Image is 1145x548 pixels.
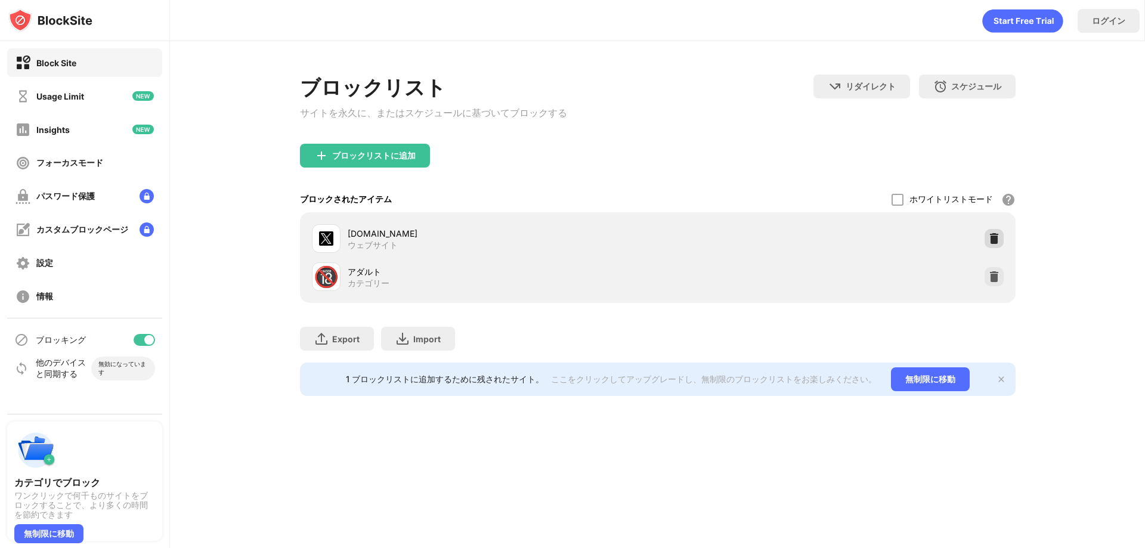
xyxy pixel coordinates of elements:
div: 他のデバイスと同期する [36,357,91,380]
img: lock-menu.svg [140,189,154,203]
div: リダイレクト [846,81,896,92]
img: block-on.svg [16,55,30,70]
div: ウェブサイト [348,240,398,250]
div: 🔞 [314,265,339,289]
div: 無制限に移動 [14,524,83,543]
img: lock-menu.svg [140,222,154,237]
div: Export [332,334,360,344]
img: logo-blocksite.svg [8,8,92,32]
div: 設定 [36,258,53,269]
div: ログイン [1092,16,1125,27]
div: ここをクリックしてアップグレードし、無制限のブロックリストをお楽しみください。 [551,374,877,385]
img: sync-icon.svg [14,361,29,376]
div: 無効になっています [98,360,148,377]
div: アダルト [348,265,658,278]
div: カテゴリでブロック [14,476,155,488]
img: insights-off.svg [16,122,30,137]
img: new-icon.svg [132,125,154,134]
div: ホワイトリストモード [909,194,993,205]
div: ワンクリックで何千ものサイトをブロックすることで、より多くの時間を節約できます [14,491,155,519]
img: about-off.svg [16,289,30,304]
div: カスタムブロックページ [36,224,128,236]
div: サイトを永久に、またはスケジュールに基づいてブロックする [300,107,567,120]
img: blocking-icon.svg [14,333,29,347]
div: ブロックリスト [300,75,567,102]
div: [DOMAIN_NAME] [348,227,658,240]
img: customize-block-page-off.svg [16,222,30,237]
div: ブロックされたアイテム [300,194,392,205]
div: 情報 [36,291,53,302]
div: ブロッキング [36,335,86,346]
div: animation [982,9,1063,33]
div: 無制限に移動 [891,367,970,391]
div: Import [413,334,441,344]
img: new-icon.svg [132,91,154,101]
div: 1 ブロックリストに追加するために残されたサイト。 [346,374,544,385]
div: フォーカスモード [36,157,103,169]
div: パスワード保護 [36,191,95,202]
img: favicons [319,231,333,246]
img: time-usage-off.svg [16,89,30,104]
div: カテゴリー [348,278,389,289]
img: settings-off.svg [16,256,30,271]
div: ブロックリストに追加 [332,151,416,160]
img: x-button.svg [997,374,1006,384]
img: push-categories.svg [14,429,57,472]
img: focus-off.svg [16,156,30,171]
div: Block Site [36,58,76,68]
div: スケジュール [951,81,1001,92]
div: Usage Limit [36,91,84,101]
div: Insights [36,125,70,135]
img: password-protection-off.svg [16,189,30,204]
